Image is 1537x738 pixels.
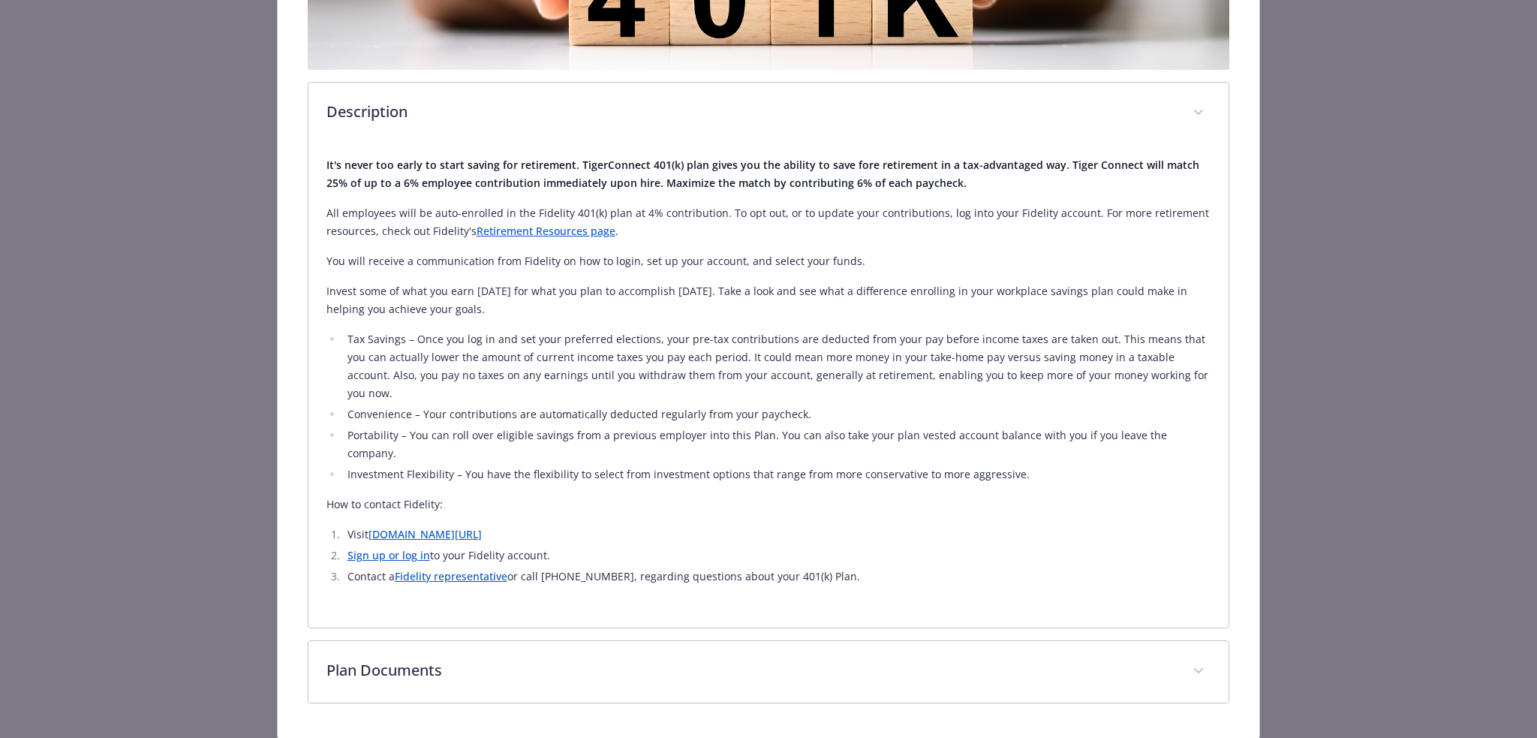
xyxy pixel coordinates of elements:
p: Plan Documents [326,659,1175,682]
div: Description [308,83,1229,144]
li: Tax Savings – Once you log in and set your preferred elections, your pre-tax contributions are de... [343,330,1211,402]
p: All employees will be auto-enrolled in the Fidelity 401(k) plan at 4% contribution. To opt out, o... [326,204,1211,240]
li: Visit [343,526,1211,544]
div: Description [308,144,1229,628]
a: Fidelity representative [395,569,507,583]
li: Portability – You can roll over eligible savings from a previous employer into this Plan. You can... [343,426,1211,462]
a: Retirement Resources page [477,224,615,238]
strong: It's never too early to start saving for retirement. TigerConnect 401(k) plan gives you the abili... [326,158,1199,190]
p: Description [326,101,1175,123]
li: Convenience – Your contributions are automatically deducted regularly from your paycheck. [343,405,1211,423]
a: Sign up or log in [347,548,430,562]
li: Investment Flexibility – You have the flexibility to select from investment options that range fr... [343,465,1211,483]
li: Contact a or call [PHONE_NUMBER], regarding questions about your 401(k) Plan. [343,568,1211,586]
a: [DOMAIN_NAME][URL] [368,527,482,541]
p: How to contact Fidelity: [326,496,1211,514]
li: to your Fidelity account. [343,547,1211,565]
div: Plan Documents [308,641,1229,703]
p: Invest some of what you earn [DATE] for what you plan to accomplish [DATE]. Take a look and see w... [326,282,1211,318]
p: You will receive a communication from Fidelity on how to login, set up your account, and select y... [326,252,1211,270]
